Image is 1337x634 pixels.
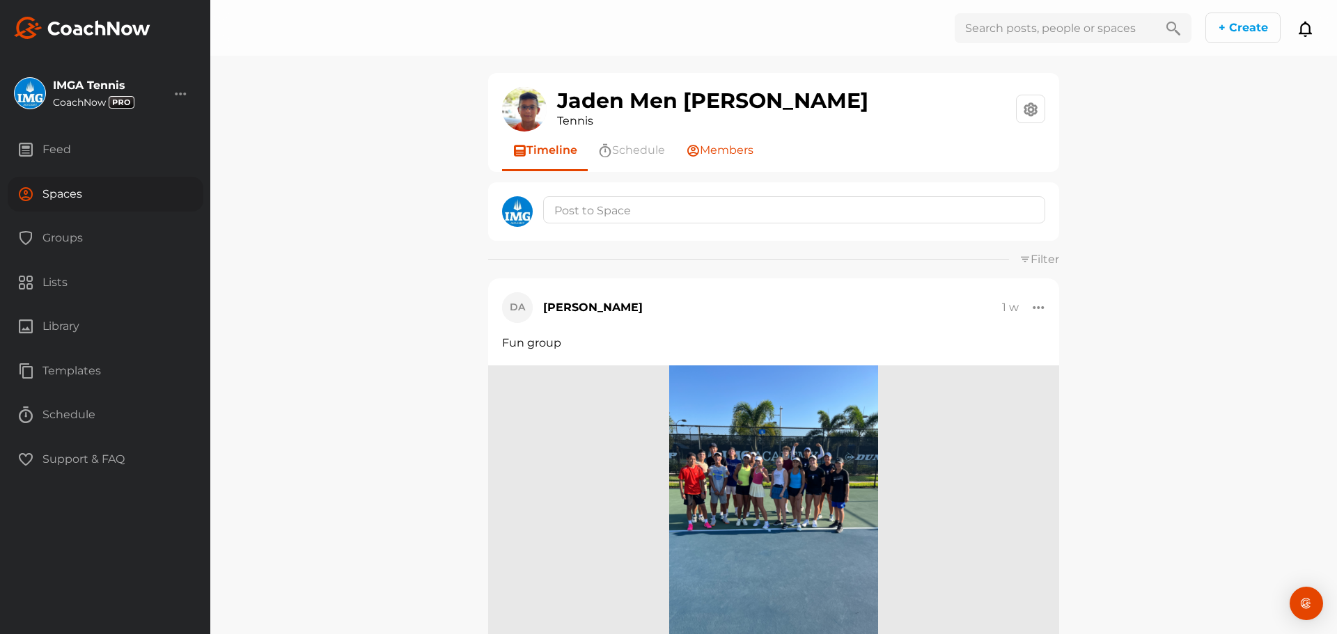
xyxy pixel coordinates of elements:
img: svg+xml;base64,PHN2ZyB3aWR0aD0iMzciIGhlaWdodD0iMTgiIHZpZXdCb3g9IjAgMCAzNyAxOCIgZmlsbD0ibm9uZSIgeG... [109,96,134,109]
a: Templates [7,354,203,398]
button: + Create [1205,13,1281,43]
input: Search posts, people or spaces [955,13,1155,43]
a: Library [7,309,203,354]
div: Library [8,309,203,344]
div: Schedule [8,397,203,432]
div: Groups [8,221,203,255]
div: Tennis [557,113,868,129]
div: IMGA Tennis [53,80,134,91]
img: square_fbd24ebe9e7d24b63c563b236df2e5b1.jpg [15,78,45,109]
span: Members [700,142,753,159]
a: Feed [7,132,203,177]
a: Support & FAQ [7,442,203,486]
div: Open Intercom Messenger [1290,587,1323,620]
div: CoachNow [53,96,134,109]
a: Groups [7,221,203,265]
span: Schedule [612,142,665,159]
img: square_e5bbbfc2e8e97d3aaa41483b7b1a522c.jpg [502,87,547,132]
div: Lists [8,265,203,300]
a: Filter [1019,253,1059,266]
div: Feed [8,132,203,167]
span: Timeline [526,142,577,159]
a: Schedule [588,132,675,169]
a: Spaces [7,177,203,221]
div: Templates [8,354,203,388]
a: Timeline [502,132,588,169]
div: Fun group [502,335,1045,351]
a: Lists [7,265,203,310]
div: Spaces [8,177,203,212]
div: DA [502,292,533,323]
div: 1 w [1002,301,1019,315]
div: [PERSON_NAME] [543,299,643,316]
h1: Jaden Men [PERSON_NAME] [557,89,868,113]
a: Schedule [7,397,203,442]
img: square_fbd24ebe9e7d24b63c563b236df2e5b1.jpg [502,196,533,227]
a: Members [675,132,764,169]
div: Support & FAQ [8,442,203,477]
img: svg+xml;base64,PHN2ZyB3aWR0aD0iMTk2IiBoZWlnaHQ9IjMyIiB2aWV3Qm94PSIwIDAgMTk2IDMyIiBmaWxsPSJub25lIi... [14,17,150,39]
